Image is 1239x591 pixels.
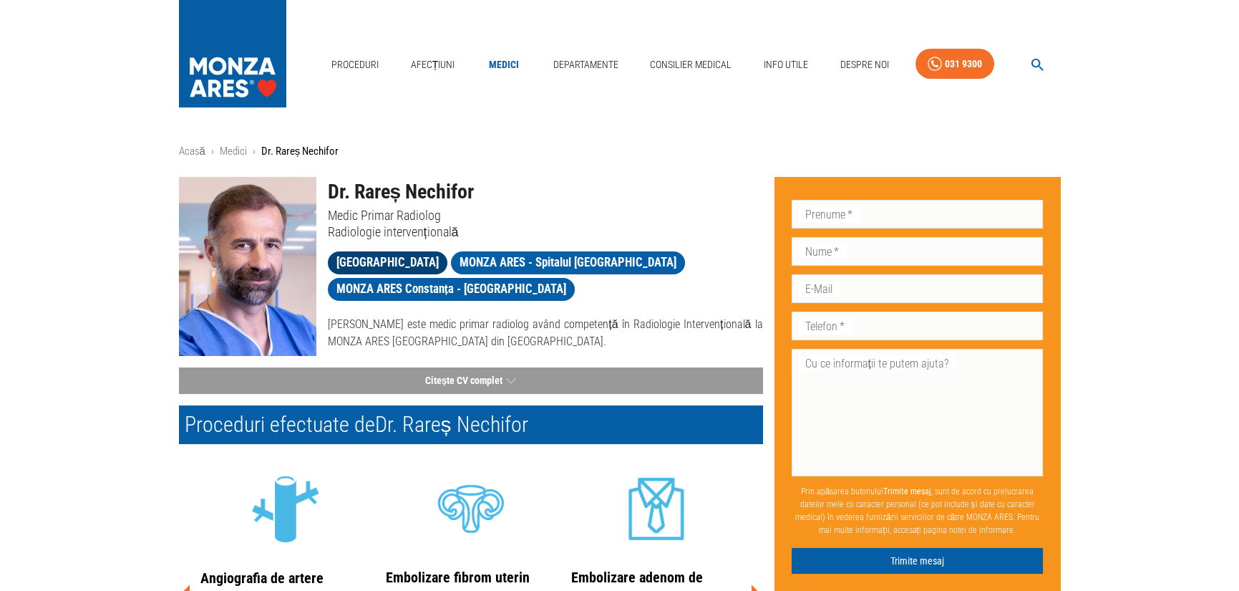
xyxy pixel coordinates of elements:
[220,145,247,158] a: Medici
[328,254,447,272] span: [GEOGRAPHIC_DATA]
[179,177,316,356] img: Dr. Rareș Nechifor
[792,548,1044,575] button: Trimite mesaj
[451,254,685,272] span: MONZA ARES - Spitalul [GEOGRAPHIC_DATA]
[261,143,339,160] p: Dr. Rareș Nechifor
[644,50,737,80] a: Consilier Medical
[328,280,575,298] span: MONZA ARES Constanța - [GEOGRAPHIC_DATA]
[211,143,214,160] li: ›
[328,251,447,274] a: [GEOGRAPHIC_DATA]
[328,177,763,207] h1: Dr. Rareș Nechifor
[758,50,814,80] a: Info Utile
[548,50,624,80] a: Departamente
[328,207,763,224] p: Medic Primar Radiolog
[945,55,982,73] div: 031 9300
[253,143,256,160] li: ›
[328,224,763,240] p: Radiologie intervențională
[835,50,895,80] a: Despre Noi
[328,278,575,301] a: MONZA ARES Constanța - [GEOGRAPHIC_DATA]
[451,251,685,274] a: MONZA ARES - Spitalul [GEOGRAPHIC_DATA]
[179,405,763,444] h2: Proceduri efectuate de Dr. Rareș Nechifor
[179,143,1061,160] nav: breadcrumb
[326,50,384,80] a: Proceduri
[792,479,1044,542] p: Prin apăsarea butonului , sunt de acord cu prelucrarea datelor mele cu caracter personal (ce pot ...
[883,486,931,496] b: Trimite mesaj
[915,49,994,80] a: 031 9300
[481,50,527,80] a: Medici
[179,367,763,394] button: Citește CV complet
[179,145,205,158] a: Acasă
[405,50,461,80] a: Afecțiuni
[328,316,763,350] p: [PERSON_NAME] este medic primar radiolog având competență în Radiologie Intervențională la MONZA ...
